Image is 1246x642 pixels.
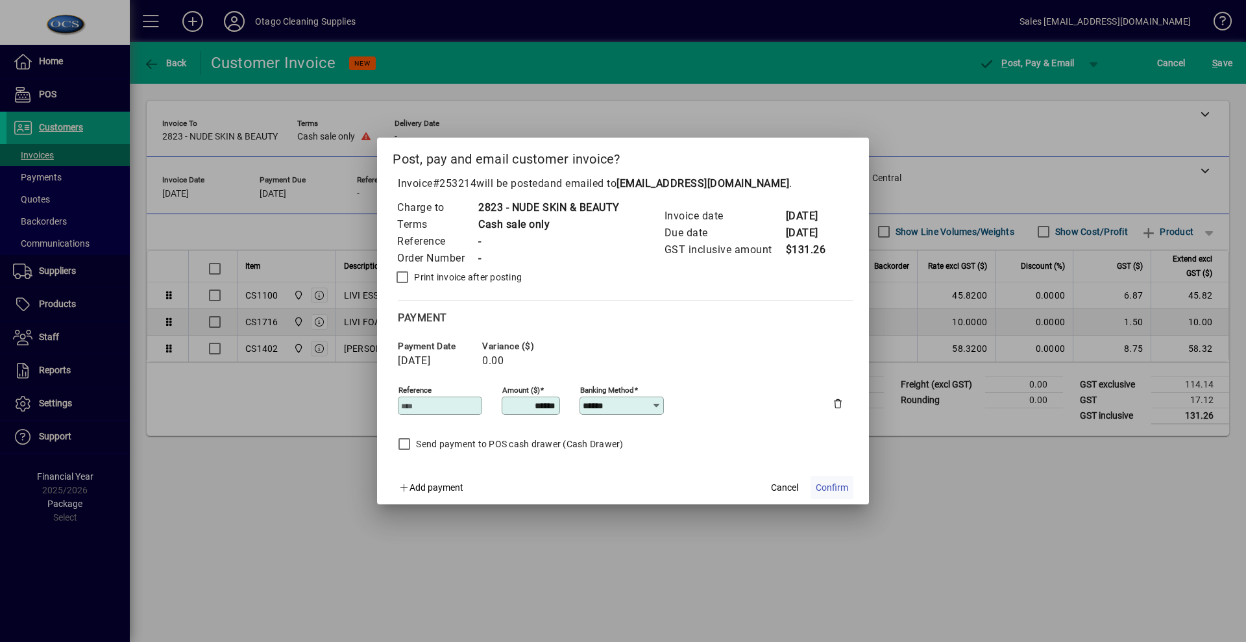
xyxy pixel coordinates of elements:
[397,216,478,233] td: Terms
[771,481,798,495] span: Cancel
[617,177,789,190] b: [EMAIL_ADDRESS][DOMAIN_NAME]
[393,176,853,191] p: Invoice will be posted .
[433,177,477,190] span: #253214
[502,386,540,395] mat-label: Amount ($)
[811,476,853,499] button: Confirm
[785,208,837,225] td: [DATE]
[413,438,623,451] label: Send payment to POS cash drawer (Cash Drawer)
[398,386,432,395] mat-label: Reference
[785,225,837,241] td: [DATE]
[398,341,476,351] span: Payment date
[478,250,620,267] td: -
[478,216,620,233] td: Cash sale only
[785,241,837,258] td: $131.26
[482,355,504,367] span: 0.00
[478,233,620,250] td: -
[544,177,789,190] span: and emailed to
[816,481,848,495] span: Confirm
[397,250,478,267] td: Order Number
[393,476,469,499] button: Add payment
[664,208,785,225] td: Invoice date
[482,341,560,351] span: Variance ($)
[664,241,785,258] td: GST inclusive amount
[580,386,634,395] mat-label: Banking method
[764,476,805,499] button: Cancel
[377,138,869,175] h2: Post, pay and email customer invoice?
[397,199,478,216] td: Charge to
[409,482,463,493] span: Add payment
[397,233,478,250] td: Reference
[478,199,620,216] td: 2823 - NUDE SKIN & BEAUTY
[664,225,785,241] td: Due date
[411,271,522,284] label: Print invoice after posting
[398,355,430,367] span: [DATE]
[398,312,447,324] span: Payment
